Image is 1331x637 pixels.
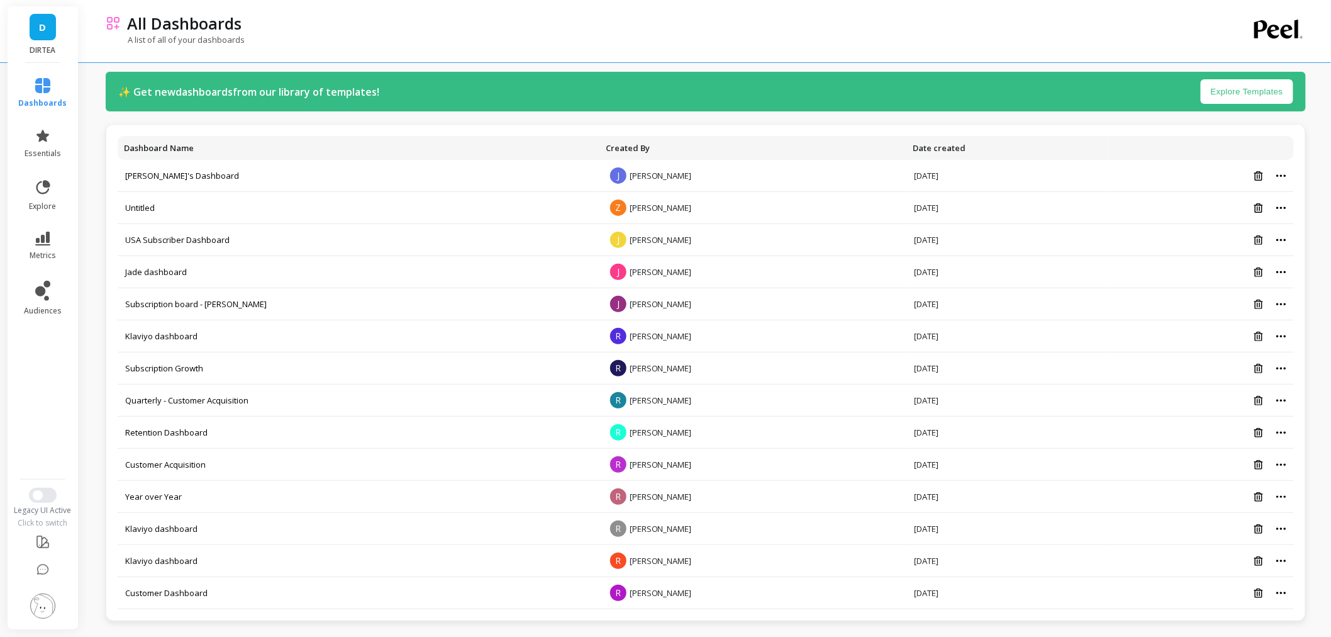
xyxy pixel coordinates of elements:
a: Year over Year [125,491,182,502]
th: Toggle SortBy [599,136,907,160]
span: [PERSON_NAME] [630,427,692,438]
a: Subscription Growth [125,363,203,374]
span: dashboards [19,98,67,108]
span: metrics [30,251,56,261]
span: R [610,456,627,473]
a: Subscription board - [PERSON_NAME] [125,298,267,310]
img: header icon [106,16,121,31]
a: [PERSON_NAME]'s Dashboard [125,170,239,181]
p: ✨ Get new dashboards from our library of templates! [118,84,379,99]
td: [DATE] [907,256,1108,288]
span: [PERSON_NAME] [630,363,692,374]
span: J [610,167,627,184]
button: Switch to New UI [29,488,57,503]
p: A list of all of your dashboards [106,34,245,45]
span: D [40,20,47,35]
td: [DATE] [907,288,1108,320]
td: [DATE] [907,224,1108,256]
span: R [610,521,627,537]
p: DIRTEA [20,45,66,55]
div: Click to switch [6,518,80,528]
button: Explore Templates [1201,79,1293,104]
a: USA Subscriber Dashboard [125,234,230,245]
a: Retention Dashboard [125,427,208,438]
td: [DATE] [907,160,1108,192]
td: [DATE] [907,385,1108,417]
span: [PERSON_NAME] [630,170,692,181]
div: Legacy UI Active [6,505,80,516]
a: Untitled [125,202,155,213]
span: [PERSON_NAME] [630,555,692,567]
span: R [610,424,627,441]
th: Toggle SortBy [907,136,1108,160]
span: [PERSON_NAME] [630,298,692,310]
span: explore [30,201,57,211]
span: R [610,392,627,409]
span: [PERSON_NAME] [630,523,692,534]
span: R [610,488,627,505]
img: profile picture [30,594,55,619]
a: Customer Acquisition [125,459,206,470]
span: [PERSON_NAME] [630,459,692,470]
td: [DATE] [907,449,1108,481]
td: [DATE] [907,192,1108,224]
span: J [610,264,627,280]
span: R [610,328,627,344]
td: [DATE] [907,481,1108,513]
td: [DATE] [907,545,1108,577]
th: Toggle SortBy [118,136,599,160]
span: essentials [25,149,61,159]
span: R [610,553,627,569]
td: [DATE] [907,513,1108,545]
span: J [610,296,627,312]
span: R [610,585,627,601]
a: Klaviyo dashboard [125,523,198,534]
span: [PERSON_NAME] [630,202,692,213]
span: R [610,360,627,376]
td: [DATE] [907,577,1108,609]
td: [DATE] [907,352,1108,385]
span: [PERSON_NAME] [630,234,692,245]
span: [PERSON_NAME] [630,491,692,502]
span: [PERSON_NAME] [630,395,692,406]
a: Klaviyo dashboard [125,555,198,567]
a: Klaviyo dashboard [125,330,198,342]
p: All Dashboards [127,13,242,34]
a: Quarterly - Customer Acquisition [125,395,248,406]
span: J [610,232,627,248]
span: [PERSON_NAME] [630,587,692,599]
a: Jade dashboard [125,266,187,278]
span: Z [610,200,627,216]
a: Customer Dashboard [125,587,208,599]
span: audiences [24,306,62,316]
span: [PERSON_NAME] [630,266,692,278]
td: [DATE] [907,417,1108,449]
span: [PERSON_NAME] [630,330,692,342]
td: [DATE] [907,320,1108,352]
